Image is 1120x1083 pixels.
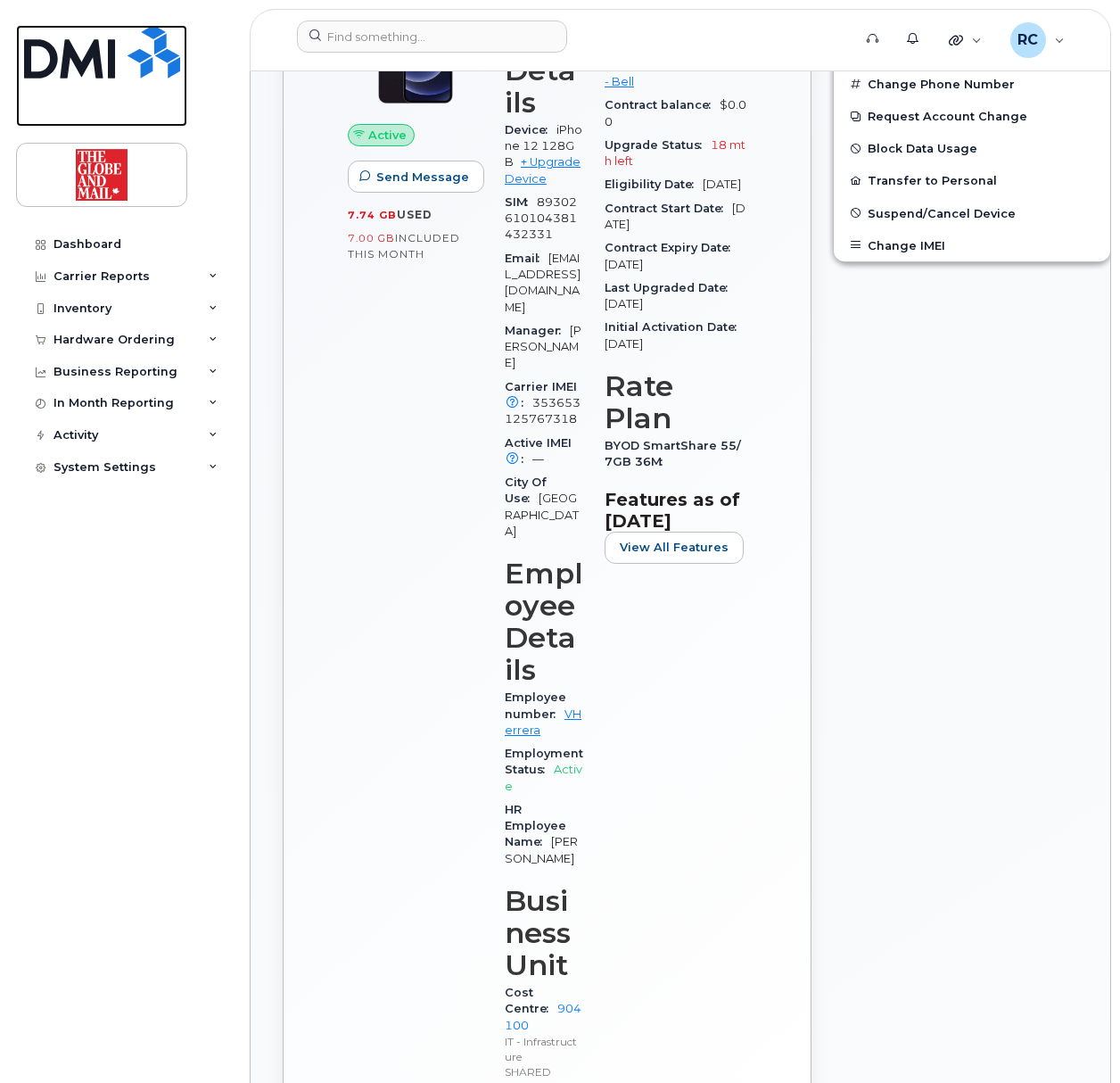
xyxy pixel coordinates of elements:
span: 7.00 GB [348,232,395,244]
span: [EMAIL_ADDRESS][DOMAIN_NAME] [505,252,581,314]
a: VHerrera [505,707,581,737]
span: $0.00 [605,98,746,128]
span: Send Message [376,169,469,186]
span: BYOD SmartShare 55/7GB 36M [605,439,741,468]
span: Employee number [505,690,566,720]
span: RC [1017,29,1038,51]
span: Contract Start Date [605,202,732,215]
button: Transfer to Personal [834,164,1110,196]
button: Suspend/Cancel Device [834,197,1110,229]
span: iPhone 12 128GB [505,123,582,169]
span: Employment Status [505,747,583,776]
span: Initial Activation Date [605,320,745,334]
span: Active IMEI [505,436,572,466]
span: Contract Expiry Date [605,241,739,254]
div: Quicklinks [936,22,994,58]
h3: Rate Plan [605,370,746,434]
span: 7.74 GB [348,209,397,221]
span: [DATE] [605,297,643,310]
span: Active [505,763,582,792]
span: Upgrade Status [605,138,711,152]
h3: Business Unit [505,885,583,981]
p: IT - Infrastructure [505,1034,583,1064]
button: Request Account Change [834,100,1110,132]
span: Manager [505,324,570,337]
span: [DATE] [605,337,643,351]
span: Cost Centre [505,986,557,1015]
h3: Features as of [DATE] [605,489,746,532]
a: + Upgrade Device [505,155,581,185]
span: Email [505,252,548,265]
span: Device [505,123,556,136]
span: [GEOGRAPHIC_DATA] [505,492,579,538]
p: SHARED [505,1064,583,1079]
span: [DATE] [605,258,643,271]
a: 904100 [505,1002,581,1031]
span: 89302610104381432331 [505,195,577,242]
span: HR Employee Name [505,803,566,849]
span: 353653125767318 [505,396,581,426]
span: View All Features [620,539,729,556]
span: Eligibility Date [605,178,703,191]
button: Block Data Usage [834,132,1110,164]
div: Richard Chan [998,22,1077,58]
button: Send Message [348,161,484,193]
span: [PERSON_NAME] [505,835,578,864]
span: Active [368,127,407,144]
span: Carrier IMEI [505,380,577,409]
span: [PERSON_NAME] [505,324,581,370]
button: View All Features [605,532,744,564]
span: SIM [505,195,537,209]
span: Last Upgraded Date [605,281,737,294]
span: used [397,208,432,221]
span: Contract balance [605,98,720,112]
span: Account [605,59,666,72]
span: included this month [348,231,460,260]
h3: Employee Details [505,558,583,686]
span: — [532,452,544,466]
input: Find something... [297,21,567,53]
span: City Of Use [505,475,547,505]
span: Suspend/Cancel Device [868,206,1016,219]
button: Change Phone Number [834,68,1110,100]
button: Change IMEI [834,229,1110,261]
span: [DATE] [703,178,741,191]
